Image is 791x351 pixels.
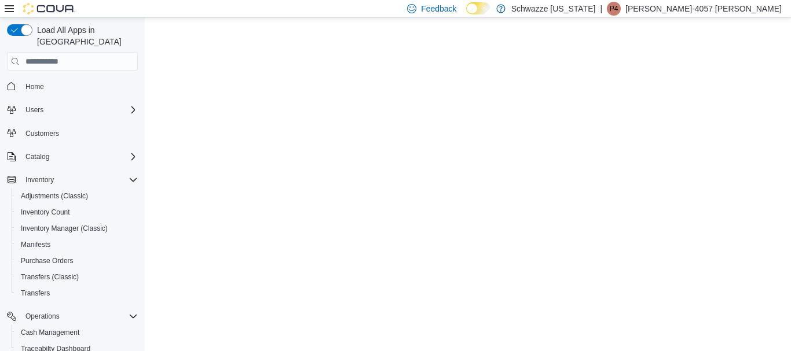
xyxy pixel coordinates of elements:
button: Inventory [21,173,58,187]
span: Operations [21,309,138,323]
a: Home [21,80,49,94]
span: Manifests [21,240,50,249]
span: Users [25,105,43,114]
span: Transfers [16,286,138,300]
a: Customers [21,127,64,141]
button: Cash Management [12,324,142,341]
span: Feedback [421,3,456,14]
span: Inventory Count [21,208,70,217]
a: Cash Management [16,326,84,339]
span: Customers [21,126,138,141]
button: Inventory [2,172,142,188]
span: Catalog [25,152,49,161]
button: Catalog [2,149,142,165]
div: Patrick-4057 Leyba [607,2,621,16]
a: Inventory Manager (Classic) [16,221,112,235]
button: Catalog [21,150,54,164]
a: Inventory Count [16,205,75,219]
span: Adjustments (Classic) [16,189,138,203]
a: Adjustments (Classic) [16,189,93,203]
span: Cash Management [21,328,79,337]
a: Transfers (Classic) [16,270,83,284]
span: Home [25,82,44,91]
button: Customers [2,125,142,142]
span: P4 [610,2,618,16]
button: Inventory Count [12,204,142,220]
span: Transfers [21,289,50,298]
span: Inventory [21,173,138,187]
p: [PERSON_NAME]-4057 [PERSON_NAME] [625,2,782,16]
span: Purchase Orders [16,254,138,268]
span: Customers [25,129,59,138]
button: Operations [2,308,142,324]
img: Cova [23,3,75,14]
button: Operations [21,309,64,323]
span: Operations [25,312,60,321]
button: Manifests [12,237,142,253]
span: Transfers (Classic) [21,272,79,282]
span: Users [21,103,138,117]
span: Transfers (Classic) [16,270,138,284]
a: Purchase Orders [16,254,78,268]
button: Users [2,102,142,118]
span: Manifests [16,238,138,252]
span: Load All Apps in [GEOGRAPHIC_DATA] [32,24,138,47]
span: Dark Mode [466,14,467,15]
span: Cash Management [16,326,138,339]
span: Inventory Manager (Classic) [21,224,108,233]
button: Users [21,103,48,117]
button: Transfers (Classic) [12,269,142,285]
span: Catalog [21,150,138,164]
p: | [600,2,602,16]
span: Inventory [25,175,54,184]
span: Home [21,79,138,93]
p: Schwazze [US_STATE] [511,2,596,16]
button: Adjustments (Classic) [12,188,142,204]
span: Inventory Count [16,205,138,219]
button: Purchase Orders [12,253,142,269]
input: Dark Mode [466,2,490,14]
span: Adjustments (Classic) [21,191,88,201]
button: Inventory Manager (Classic) [12,220,142,237]
span: Inventory Manager (Classic) [16,221,138,235]
a: Manifests [16,238,55,252]
span: Purchase Orders [21,256,74,265]
button: Home [2,77,142,94]
button: Transfers [12,285,142,301]
a: Transfers [16,286,54,300]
